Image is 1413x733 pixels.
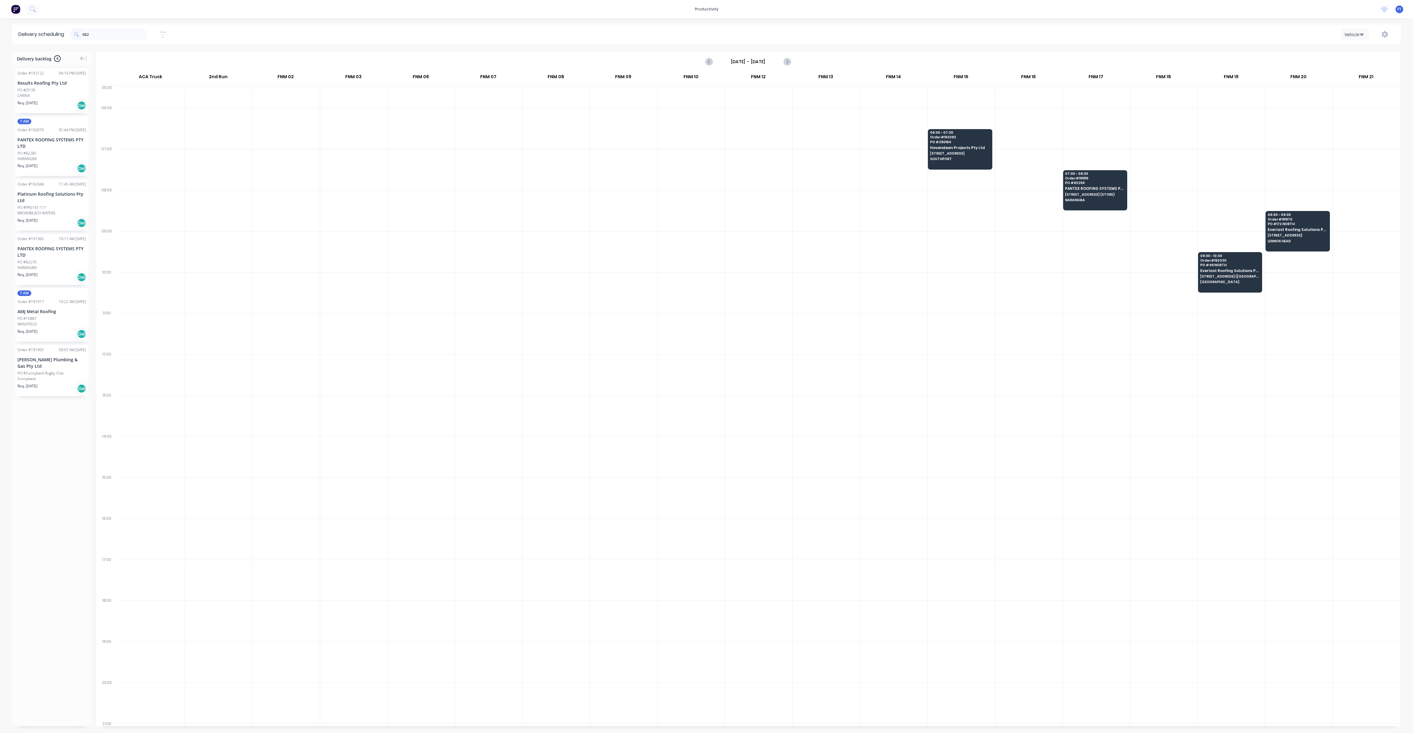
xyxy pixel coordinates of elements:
[930,157,990,161] span: SOUTHPORT
[17,71,44,76] div: Order # 192122
[17,245,86,258] div: PANTEX ROOFING SYSTEMS PTY LTD
[77,384,86,393] div: Del
[17,56,52,62] span: Delivery backlog
[96,433,117,474] div: 14:00
[1268,213,1327,217] span: 08:30 - 09:30
[1268,233,1327,237] span: [STREET_ADDRESS]
[1397,6,1401,12] span: F1
[17,93,86,98] div: CARINA
[1200,254,1260,258] span: 09:30 - 10:30
[725,71,792,85] div: FNM 12
[59,71,86,76] div: 04:14 PM [DATE]
[59,182,86,187] div: 11:45 AM [DATE]
[59,127,86,133] div: 01:44 PM [DATE]
[657,71,724,85] div: FNM 10
[17,383,37,389] span: Req. [DATE]
[1065,186,1124,190] span: PANTEX ROOFING SYSTEMS PTY LTD
[252,71,319,85] div: FNM 02
[17,205,46,210] div: PO #PRS147-111
[930,131,990,134] span: 06:30 - 07:30
[185,71,252,85] div: 2nd Run
[54,55,61,62] span: 6
[1065,193,1124,196] span: [STREET_ADDRESS] (STORE)
[1332,71,1400,85] div: FNM 21
[320,71,387,85] div: FNM 03
[17,290,31,296] span: 7 AM
[17,259,36,265] div: PO #82270
[96,720,117,727] div: 21:00
[1065,181,1124,185] span: PO # 82259
[96,309,117,351] div: 11:00
[927,71,994,85] div: FNM 15
[1200,269,1260,273] span: Everlast Roofing Solutions Pty Ltd
[930,152,990,155] span: [STREET_ADDRESS]
[96,638,117,679] div: 19:00
[17,265,86,271] div: NARANGBA
[96,186,117,228] div: 08:00
[17,156,86,162] div: NARANGBA
[1065,198,1124,202] span: NARANGBA
[1200,274,1260,278] span: [STREET_ADDRESS] ([GEOGRAPHIC_DATA])
[930,140,990,144] span: PO # 290184
[17,316,36,321] div: PO #15887
[17,163,37,169] span: Req. [DATE]
[17,119,31,124] span: 7 AM
[17,100,37,106] span: Req. [DATE]
[17,370,63,376] div: PO #Sunnybank Rugby Club
[1200,280,1260,284] span: [GEOGRAPHIC_DATA]
[1197,71,1265,85] div: FNM 19
[17,87,35,93] div: PO #J3139
[96,351,117,392] div: 12:00
[96,84,117,104] div: 05:30
[96,269,117,310] div: 10:00
[17,151,36,156] div: PO #82285
[59,299,86,305] div: 10:22 AM [DATE]
[1065,172,1124,175] span: 07:30 - 08:30
[17,210,86,216] div: BROADBEACH WATERS
[96,515,117,556] div: 16:00
[96,679,117,720] div: 20:00
[82,28,147,40] input: Search for orders
[59,236,86,242] div: 10:17 AM [DATE]
[77,164,86,173] div: Del
[387,71,454,85] div: FNM 06
[17,376,86,382] div: Sunnybank
[792,71,860,85] div: FNM 13
[995,71,1062,85] div: FNM 16
[17,308,86,315] div: AMJ Metal Roofing
[17,321,86,327] div: MANSFIELD
[77,218,86,228] div: Del
[930,135,990,139] span: Order # 192082
[17,136,86,149] div: PANTEX ROOFING SYSTEMS PTY LTD
[17,347,44,353] div: Order # 191905
[1268,228,1327,232] span: Everlast Roofing Solutions Pty Ltd
[1345,31,1362,38] div: Vehicle
[96,145,117,186] div: 07:00
[17,127,44,133] div: Order # 192079
[17,182,44,187] div: Order # 192046
[77,101,86,110] div: Del
[96,392,117,433] div: 13:00
[1268,239,1327,243] span: LENNOX HEAD
[17,80,86,86] div: Results Roofing Pty Ltd
[860,71,927,85] div: FNM 14
[17,218,37,223] span: Req. [DATE]
[96,556,117,597] div: 17:00
[17,272,37,278] span: Req. [DATE]
[1065,176,1124,180] span: Order # 191919
[1130,71,1197,85] div: FNM 18
[930,146,990,150] span: Havendeen Projects Pty Ltd
[96,104,117,145] div: 06:00
[11,5,20,14] img: Factory
[96,474,117,515] div: 15:00
[59,347,86,353] div: 09:07 AM [DATE]
[590,71,657,85] div: FNM 09
[1200,263,1260,267] span: PO # 49 NORTH
[17,356,86,369] div: [PERSON_NAME] Plumbing & Gas Pty Ltd
[117,71,184,85] div: ACA Truck
[17,329,37,334] span: Req. [DATE]
[77,273,86,282] div: Del
[1268,222,1327,226] span: PO # 172 NORTH
[692,5,722,14] div: productivity
[1265,71,1332,85] div: FNM 20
